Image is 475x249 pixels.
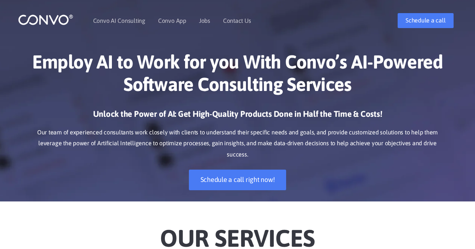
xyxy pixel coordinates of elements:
[223,18,251,24] a: Contact Us
[29,127,446,161] p: Our team of experienced consultants work closely with clients to understand their specific needs ...
[29,109,446,125] h3: Unlock the Power of AI: Get High-Quality Products Done in Half the Time & Costs!
[29,51,446,101] h1: Employ AI to Work for you With Convo’s AI-Powered Software Consulting Services
[199,18,210,24] a: Jobs
[398,13,453,28] a: Schedule a call
[93,18,145,24] a: Convo AI Consulting
[158,18,186,24] a: Convo App
[18,14,73,25] img: logo_1.png
[189,170,287,190] a: Schedule a call right now!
